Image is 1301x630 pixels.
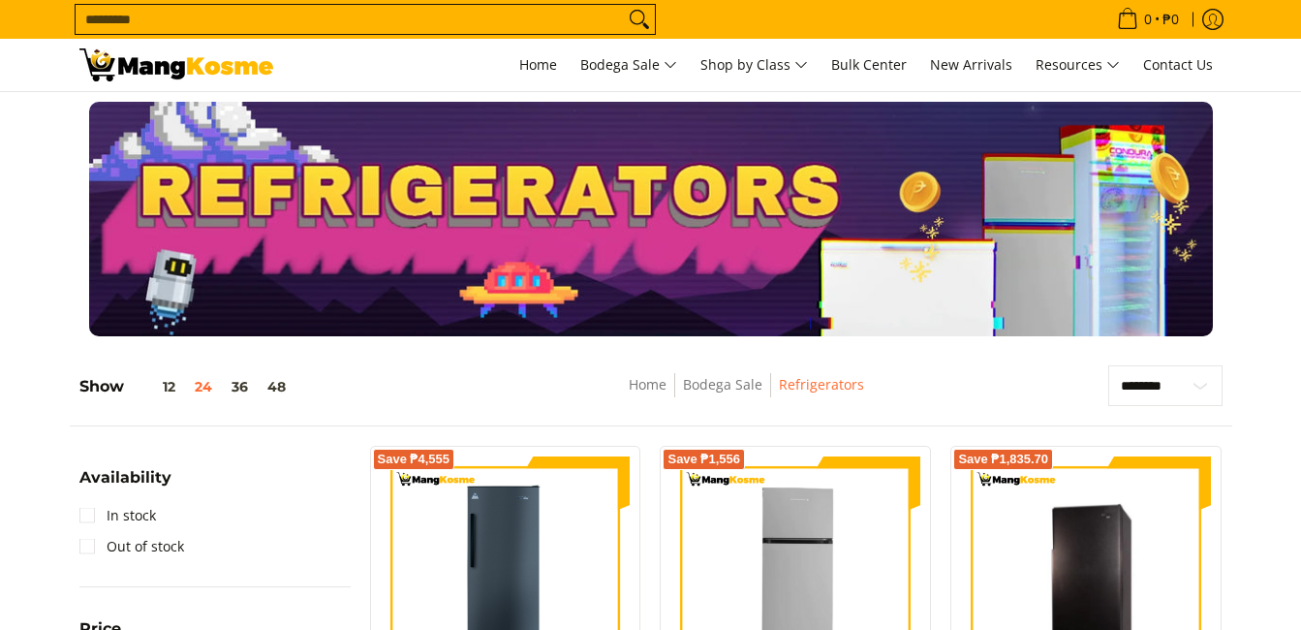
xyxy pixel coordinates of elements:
[691,39,818,91] a: Shop by Class
[124,379,185,394] button: 12
[79,531,184,562] a: Out of stock
[79,48,273,81] img: Bodega Sale Refrigerator l Mang Kosme: Home Appliances Warehouse Sale
[79,470,171,500] summary: Open
[1133,39,1223,91] a: Contact Us
[629,375,666,394] a: Home
[571,39,687,91] a: Bodega Sale
[580,53,677,78] span: Bodega Sale
[1111,9,1185,30] span: •
[487,373,1006,417] nav: Breadcrumbs
[1036,53,1120,78] span: Resources
[222,379,258,394] button: 36
[831,55,907,74] span: Bulk Center
[683,375,762,394] a: Bodega Sale
[79,500,156,531] a: In stock
[293,39,1223,91] nav: Main Menu
[1143,55,1213,74] span: Contact Us
[510,39,567,91] a: Home
[519,55,557,74] span: Home
[779,375,864,394] a: Refrigerators
[79,377,295,396] h5: Show
[821,39,916,91] a: Bulk Center
[920,39,1022,91] a: New Arrivals
[700,53,808,78] span: Shop by Class
[667,454,740,465] span: Save ₱1,556
[79,470,171,486] span: Availability
[624,5,655,34] button: Search
[930,55,1012,74] span: New Arrivals
[258,379,295,394] button: 48
[1141,13,1155,26] span: 0
[1160,13,1182,26] span: ₱0
[958,454,1048,465] span: Save ₱1,835.70
[185,379,222,394] button: 24
[1026,39,1130,91] a: Resources
[378,454,450,465] span: Save ₱4,555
